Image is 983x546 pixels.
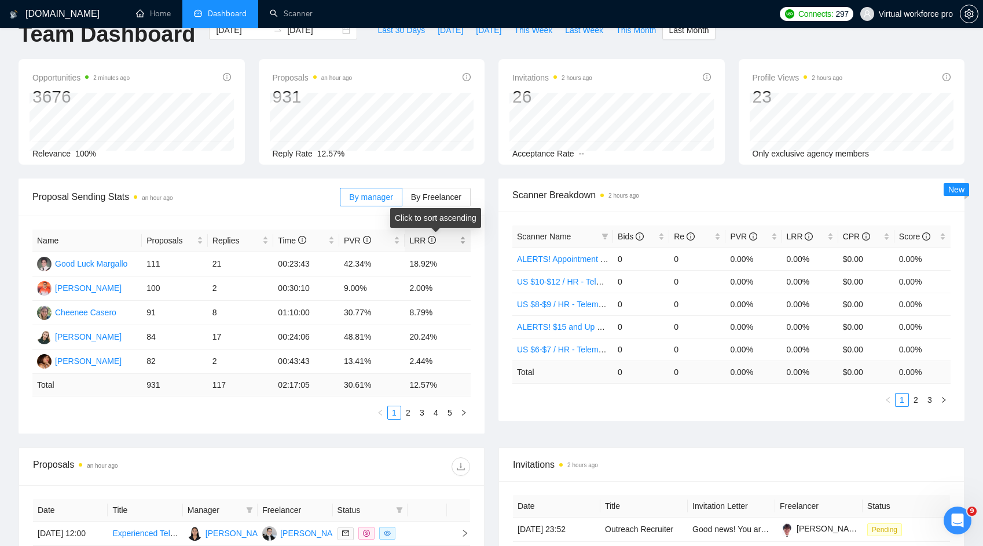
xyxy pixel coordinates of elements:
div: 23 [753,86,843,108]
td: Outreach Recruiter [600,518,688,542]
span: left [885,396,892,403]
span: download [452,462,470,471]
td: 0 [613,247,669,270]
td: 0 [669,361,725,383]
li: 5 [443,406,457,420]
th: Title [108,499,182,522]
td: 0.00% [894,270,951,293]
div: 931 [273,86,353,108]
a: 2 [402,406,415,419]
a: Pending [867,525,907,534]
td: 117 [208,374,274,396]
td: [DATE] 23:52 [513,518,600,542]
span: Opportunities [32,71,130,85]
span: swap-right [273,26,283,35]
span: Profile Views [753,71,843,85]
time: 2 hours ago [567,462,598,468]
div: [PERSON_NAME] [206,527,272,540]
span: right [940,396,947,403]
a: 3 [923,394,936,406]
th: Name [32,230,142,252]
td: 100 [142,276,208,301]
td: 2 [208,350,274,374]
button: This Month [610,21,662,39]
img: CC [37,305,52,320]
div: Cheenee Casero [55,306,116,319]
td: 0 [669,247,725,270]
a: 1 [896,394,908,406]
td: 13.41% [339,350,405,374]
span: CPR [843,232,870,241]
span: filter [599,228,611,245]
td: 0.00% [782,293,838,315]
button: Last 30 Days [371,21,431,39]
li: Previous Page [373,406,387,420]
td: 20.24% [405,325,471,350]
span: info-circle [687,232,695,241]
button: Last Month [662,21,715,39]
li: Next Page [457,406,471,420]
span: Proposal Sending Stats [32,190,340,204]
td: 0 [669,270,725,293]
a: YB[PERSON_NAME] [37,332,122,341]
span: info-circle [942,73,951,81]
li: 3 [923,393,937,407]
a: 2 [909,394,922,406]
td: 0.00% [894,293,951,315]
td: 0 [613,270,669,293]
iframe: Intercom live chat [944,507,971,534]
td: 0 [669,315,725,338]
td: 00:24:06 [273,325,339,350]
span: 100% [75,149,96,158]
th: Date [513,495,600,518]
td: 00:43:43 [273,350,339,374]
input: End date [287,24,340,37]
a: setting [960,9,978,19]
a: US $6-$7 / HR - Telemarketing [517,345,627,354]
a: DE[PERSON_NAME] [37,283,122,292]
li: 2 [909,393,923,407]
td: 0.00% [782,270,838,293]
span: info-circle [749,232,757,241]
span: Status [338,504,391,516]
span: info-circle [428,236,436,244]
span: Only exclusive agency members [753,149,870,158]
th: Freelancer [775,495,863,518]
img: SF [37,354,52,369]
time: 2 minutes ago [93,75,130,81]
td: 8.79% [405,301,471,325]
a: AE[PERSON_NAME] [188,528,272,537]
span: left [377,409,384,416]
div: [PERSON_NAME] [55,282,122,294]
span: Dashboard [208,9,247,19]
span: By manager [349,192,393,202]
td: 2.00% [405,276,471,301]
td: 0 [613,361,669,383]
td: 21 [208,252,274,276]
div: [PERSON_NAME] [55,330,122,343]
span: info-circle [463,73,471,81]
a: US $10-$12 / HR - Telemarketing [517,277,636,286]
td: 30.61 % [339,374,405,396]
th: Date [33,499,108,522]
span: Scanner Breakdown [512,188,951,202]
li: 1 [895,393,909,407]
span: LRR [409,236,436,245]
span: Proposals [273,71,353,85]
th: Replies [208,230,274,252]
a: LB[PERSON_NAME] [PERSON_NAME] [262,528,416,537]
button: Last Week [559,21,610,39]
span: dashboard [194,9,202,17]
span: Connects: [798,8,833,20]
time: an hour ago [142,195,173,201]
time: 2 hours ago [812,75,842,81]
span: info-circle [223,73,231,81]
time: an hour ago [87,463,118,469]
span: Pending [867,523,902,536]
img: YB [37,330,52,344]
td: 18.92% [405,252,471,276]
span: Last 30 Days [377,24,425,37]
a: 5 [443,406,456,419]
td: 91 [142,301,208,325]
li: Next Page [937,393,951,407]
